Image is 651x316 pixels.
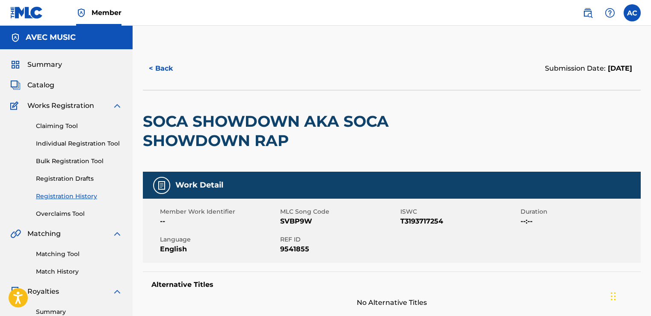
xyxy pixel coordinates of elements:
[151,280,632,289] h5: Alternative Titles
[601,4,618,21] div: Help
[583,8,593,18] img: search
[10,33,21,43] img: Accounts
[10,101,21,111] img: Works Registration
[175,180,223,190] h5: Work Detail
[160,207,278,216] span: Member Work Identifier
[606,64,632,72] span: [DATE]
[10,60,21,70] img: Summary
[400,216,518,227] span: T3193717254
[400,207,518,216] span: ISWC
[608,275,651,316] iframe: Chat Widget
[545,63,632,74] div: Submission Date:
[36,139,122,148] a: Individual Registration Tool
[160,235,278,244] span: Language
[10,229,21,239] img: Matching
[280,244,398,254] span: 9541855
[112,101,122,111] img: expand
[605,8,615,18] img: help
[10,60,62,70] a: SummarySummary
[112,229,122,239] img: expand
[10,6,43,19] img: MLC Logo
[26,33,76,42] h5: AVEC MUSIC
[27,101,94,111] span: Works Registration
[579,4,596,21] a: Public Search
[27,60,62,70] span: Summary
[76,8,86,18] img: Top Rightsholder
[143,112,441,150] h2: SOCA SHOWDOWN AKA SOCA SHOWDOWN RAP
[10,80,21,90] img: Catalog
[627,197,651,266] iframe: Resource Center
[36,250,122,259] a: Matching Tool
[160,216,278,227] span: --
[27,229,61,239] span: Matching
[36,192,122,201] a: Registration History
[280,235,398,244] span: REF ID
[624,4,641,21] div: User Menu
[36,267,122,276] a: Match History
[611,283,616,309] div: Drag
[521,216,639,227] span: --:--
[27,286,59,297] span: Royalties
[36,209,122,218] a: Overclaims Tool
[10,286,21,297] img: Royalties
[280,207,398,216] span: MLC Song Code
[280,216,398,227] span: SVBP9W
[36,157,122,166] a: Bulk Registration Tool
[36,122,122,131] a: Claiming Tool
[112,286,122,297] img: expand
[521,207,639,216] span: Duration
[157,180,167,191] img: Work Detail
[27,80,54,90] span: Catalog
[92,8,121,18] span: Member
[36,174,122,183] a: Registration Drafts
[143,298,641,308] span: No Alternative Titles
[10,80,54,90] a: CatalogCatalog
[143,58,194,79] button: < Back
[160,244,278,254] span: English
